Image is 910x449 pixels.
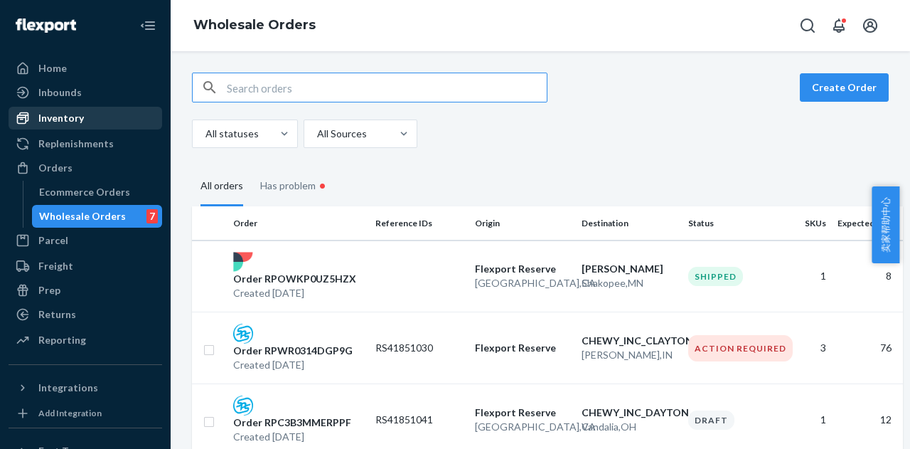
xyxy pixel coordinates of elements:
[9,157,162,179] a: Orders
[38,61,67,75] div: Home
[475,276,570,290] p: [GEOGRAPHIC_DATA] , CA
[200,167,243,206] div: All orders
[582,406,677,420] p: CHEWY_INC_DAYTON
[856,11,884,40] button: Open account menu
[370,206,469,241] th: Reference IDs
[316,176,329,195] div: •
[375,413,464,427] p: RS41851041
[9,303,162,326] a: Returns
[38,333,86,347] div: Reporting
[800,73,889,102] button: Create Order
[475,341,570,355] p: Flexport Reserve
[233,286,356,300] p: Created [DATE]
[233,324,253,344] img: sps-commerce logo
[582,420,677,434] p: Vandalia , OH
[582,262,677,276] p: [PERSON_NAME]
[582,334,677,348] p: CHEWY_INC_CLAYTON
[38,111,84,125] div: Inventory
[38,137,114,151] div: Replenishments
[316,127,317,141] input: All Sources
[688,267,743,286] div: Shipped
[38,407,102,419] div: Add Integration
[38,307,76,322] div: Returns
[9,279,162,302] a: Prep
[576,206,682,241] th: Destination
[32,181,163,204] a: Ecommerce Orders
[227,206,370,241] th: Order
[233,358,353,372] p: Created [DATE]
[782,241,832,312] td: 1
[825,11,853,40] button: Open notifications
[38,381,98,395] div: Integrations
[375,341,464,355] p: RS41851030
[793,11,822,40] button: Open Search Box
[233,416,351,430] p: Order RPC3B3MMERPPF
[9,81,162,104] a: Inbounds
[260,165,329,206] div: Has problem
[872,186,899,263] button: 卖家帮助中心
[9,376,162,399] button: Integrations
[682,206,782,241] th: Status
[688,335,793,361] div: Action Required
[475,262,570,276] p: Flexport Reserve
[9,107,162,130] a: Inventory
[9,57,162,80] a: Home
[38,259,73,273] div: Freight
[9,405,162,422] a: Add Integration
[832,241,903,312] td: 8
[233,252,253,272] img: flexport logo
[38,85,82,100] div: Inbounds
[39,209,126,223] div: Wholesale Orders
[233,396,253,416] img: sps-commerce logo
[233,272,356,286] p: Order RPOWKP0UZ5HZX
[227,73,547,102] input: Search orders
[9,329,162,352] a: Reporting
[182,5,327,46] ol: breadcrumbs
[582,348,677,362] p: [PERSON_NAME] , IN
[9,132,162,155] a: Replenishments
[39,185,130,199] div: Ecommerce Orders
[688,411,734,430] div: Draft
[38,161,73,175] div: Orders
[38,283,60,297] div: Prep
[32,205,163,228] a: Wholesale Orders7
[475,406,570,420] p: Flexport Reserve
[233,430,351,444] p: Created [DATE]
[134,11,162,40] button: Close Navigation
[204,127,205,141] input: All statuses
[782,206,832,241] th: SKUs
[832,312,903,384] td: 76
[146,209,158,223] div: 7
[782,312,832,384] td: 3
[16,19,76,33] img: Flexport logo
[475,420,570,434] p: [GEOGRAPHIC_DATA] , CA
[9,229,162,252] a: Parcel
[193,17,316,33] a: Wholesale Orders
[469,206,576,241] th: Origin
[233,344,353,358] p: Order RPWR0314DGP9G
[832,206,903,241] th: Expected Units
[38,233,68,248] div: Parcel
[9,255,162,278] a: Freight
[582,276,677,290] p: Shakopee , MN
